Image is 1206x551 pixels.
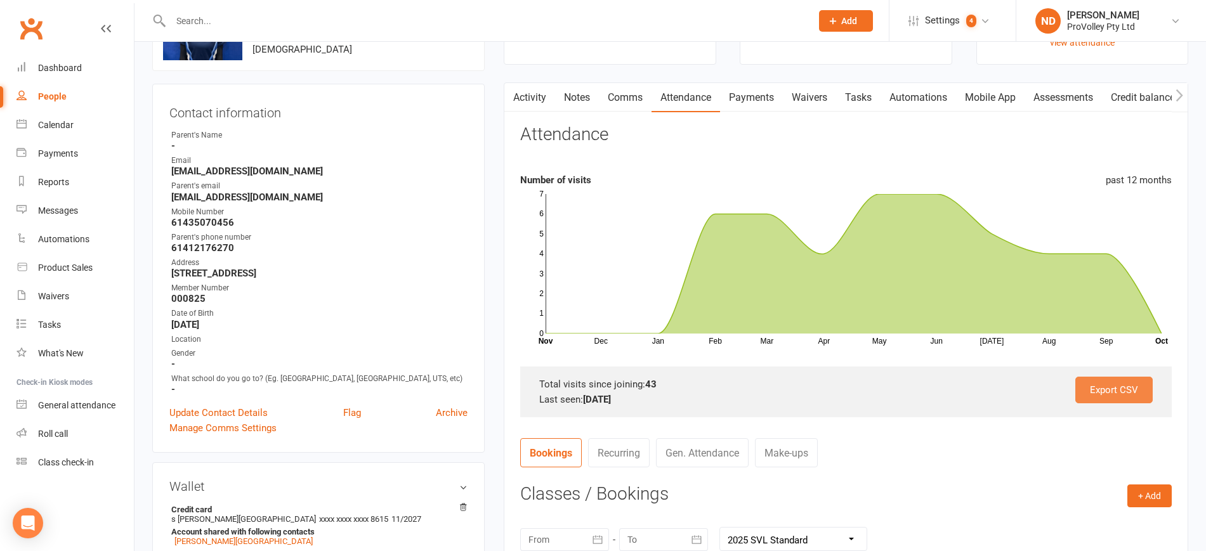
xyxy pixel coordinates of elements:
[38,320,61,330] div: Tasks
[1106,172,1172,188] div: past 12 months
[171,165,468,177] strong: [EMAIL_ADDRESS][DOMAIN_NAME]
[836,83,881,112] a: Tasks
[588,438,650,467] a: Recurring
[520,438,582,467] a: Bookings
[645,379,657,390] strong: 43
[171,242,468,254] strong: 61412176270
[1035,8,1061,34] div: ND
[171,257,468,269] div: Address
[1075,377,1153,403] a: Export CSV
[174,536,313,546] a: [PERSON_NAME][GEOGRAPHIC_DATA]
[539,392,1153,407] div: Last seen:
[720,83,783,112] a: Payments
[171,191,468,203] strong: [EMAIL_ADDRESS][DOMAIN_NAME]
[252,44,352,55] span: [DEMOGRAPHIC_DATA]
[171,180,468,192] div: Parent's email
[171,505,461,514] strong: Credit card
[38,291,69,301] div: Waivers
[15,13,47,44] a: Clubworx
[16,111,134,139] a: Calendar
[171,319,468,330] strong: [DATE]
[38,429,68,439] div: Roll call
[504,83,555,112] a: Activity
[1050,37,1115,48] a: view attendance
[1067,21,1139,32] div: ProVolley Pty Ltd
[841,16,857,26] span: Add
[167,12,803,30] input: Search...
[16,197,134,225] a: Messages
[16,82,134,111] a: People
[13,508,43,538] div: Open Intercom Messenger
[16,448,134,477] a: Class kiosk mode
[171,206,468,218] div: Mobile Number
[171,282,468,294] div: Member Number
[319,514,388,524] span: xxxx xxxx xxxx 8615
[38,348,84,358] div: What's New
[16,311,134,339] a: Tasks
[171,334,468,346] div: Location
[171,140,468,152] strong: -
[539,377,1153,392] div: Total visits since joining:
[599,83,652,112] a: Comms
[171,347,468,360] div: Gender
[755,438,818,467] a: Make-ups
[520,484,1172,504] h3: Classes / Bookings
[555,83,599,112] a: Notes
[171,384,468,395] strong: -
[16,168,134,197] a: Reports
[38,234,89,244] div: Automations
[16,139,134,168] a: Payments
[169,479,468,493] h3: Wallet
[16,254,134,282] a: Product Sales
[16,54,134,82] a: Dashboard
[16,339,134,368] a: What's New
[169,405,268,420] a: Update Contact Details
[38,457,94,467] div: Class check-in
[1127,484,1172,507] button: + Add
[38,148,78,159] div: Payments
[171,308,468,320] div: Date of Birth
[520,174,591,186] strong: Number of visits
[16,282,134,311] a: Waivers
[171,155,468,167] div: Email
[171,358,468,370] strong: -
[16,225,134,254] a: Automations
[38,91,67,101] div: People
[16,420,134,448] a: Roll call
[171,231,468,243] div: Parent's phone number
[169,503,468,548] li: s [PERSON_NAME][GEOGRAPHIC_DATA]
[343,405,361,420] a: Flag
[391,514,421,524] span: 11/2027
[171,373,468,385] div: What school do you go to? (Eg. [GEOGRAPHIC_DATA], [GEOGRAPHIC_DATA], UTS, etc)
[520,125,608,145] h3: Attendance
[436,405,468,420] a: Archive
[925,6,960,35] span: Settings
[171,129,468,141] div: Parent's Name
[171,217,468,228] strong: 61435070456
[38,205,78,216] div: Messages
[171,293,468,304] strong: 000825
[16,391,134,420] a: General attendance kiosk mode
[1025,83,1102,112] a: Assessments
[1102,83,1184,112] a: Credit balance
[656,438,749,467] a: Gen. Attendance
[583,394,611,405] strong: [DATE]
[171,268,468,279] strong: [STREET_ADDRESS]
[38,177,69,187] div: Reports
[652,83,720,112] a: Attendance
[966,15,976,27] span: 4
[881,83,956,112] a: Automations
[956,83,1025,112] a: Mobile App
[783,83,836,112] a: Waivers
[169,420,277,436] a: Manage Comms Settings
[38,400,115,410] div: General attendance
[819,10,873,32] button: Add
[38,63,82,73] div: Dashboard
[171,527,461,536] strong: Account shared with following contacts
[38,120,74,130] div: Calendar
[38,263,93,273] div: Product Sales
[169,101,468,120] h3: Contact information
[1067,10,1139,21] div: [PERSON_NAME]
